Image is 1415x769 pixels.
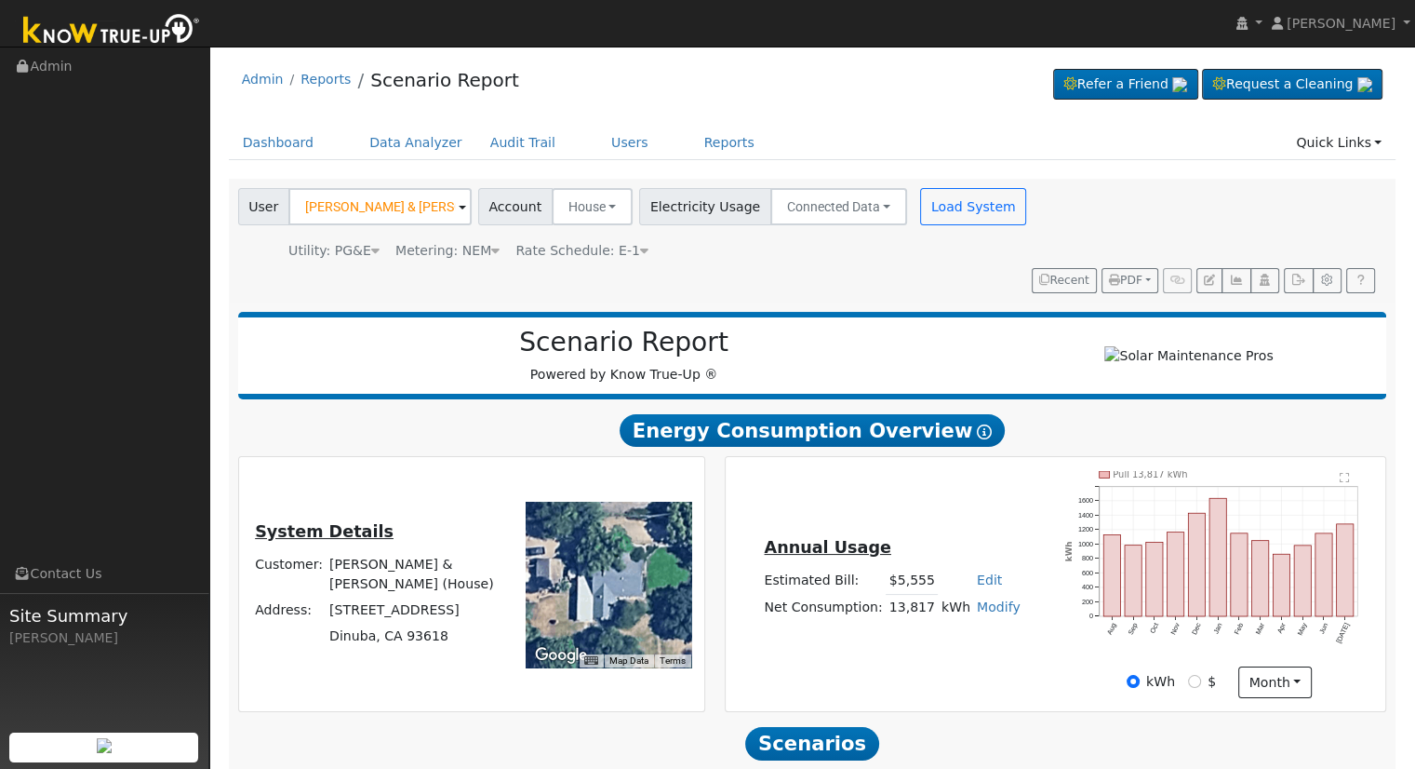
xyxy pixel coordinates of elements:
[938,594,973,621] td: kWh
[1078,510,1093,519] text: 1400
[1101,268,1158,294] button: PDF
[327,552,501,598] td: [PERSON_NAME] & [PERSON_NAME] (House)
[252,598,327,624] td: Address:
[1127,675,1140,688] input: kWh
[1254,621,1267,636] text: Mar
[1282,126,1395,160] a: Quick Links
[761,594,886,621] td: Net Consumption:
[764,538,890,557] u: Annual Usage
[229,126,328,160] a: Dashboard
[568,199,606,214] span: House
[1191,621,1204,636] text: Dec
[1297,621,1310,637] text: May
[238,188,289,225] span: User
[1169,621,1182,636] text: Nov
[1335,622,1352,645] text: [DATE]
[288,241,380,261] div: Utility: PG&E
[639,188,770,225] span: Electricity Usage
[761,568,886,595] td: Estimated Bill:
[476,126,569,160] a: Audit Trail
[255,522,394,541] u: System Details
[242,72,284,87] a: Admin
[660,655,686,666] a: Terms
[1318,622,1330,636] text: Jun
[886,568,938,595] td: $5,555
[1105,622,1118,637] text: Aug
[597,126,662,160] a: Users
[690,126,768,160] a: Reports
[552,188,634,225] button: House
[1168,532,1184,616] rect: onclick=""
[1276,621,1288,635] text: Apr
[1250,268,1279,294] button: Login As
[977,573,1002,587] a: Edit
[327,598,501,624] td: [STREET_ADDRESS]
[1082,598,1093,606] text: 200
[1234,622,1246,636] text: Feb
[1202,69,1382,101] a: Request a Cleaning
[14,10,209,52] img: Know True-Up
[1032,268,1097,294] button: Recent
[620,414,1005,448] span: Energy Consumption Overview
[1287,16,1395,31] span: [PERSON_NAME]
[1188,675,1201,688] input: $
[1146,542,1163,616] rect: onclick=""
[1089,612,1093,620] text: 0
[530,643,592,668] img: Google
[886,594,938,621] td: 13,817
[1082,569,1093,577] text: 600
[288,188,472,225] input: Select a User
[1053,69,1198,101] a: Refer a Friend
[1338,524,1355,616] rect: onclick=""
[1189,513,1206,616] rect: onclick=""
[355,126,476,160] a: Data Analyzer
[1082,554,1093,562] text: 800
[1109,274,1142,287] span: PDF
[1196,268,1222,294] button: Edit User
[247,327,1001,384] div: Powered by Know True-Up ®
[1104,346,1273,366] img: Solar Maintenance Pros
[327,624,501,650] td: Dinuba, CA 93618
[1208,672,1216,692] label: $
[1274,554,1290,616] rect: onclick=""
[1127,622,1140,637] text: Sep
[1082,583,1093,591] text: 400
[300,72,351,87] a: Reports
[1114,469,1189,479] text: Pull 13,817 kWh
[370,69,519,91] a: Scenario Report
[1078,525,1093,533] text: 1200
[257,327,991,358] h2: Scenario Report
[1149,622,1161,635] text: Oct
[1346,268,1375,294] a: Help Link
[252,552,327,598] td: Customer:
[1357,77,1372,92] img: retrieve
[1232,533,1248,616] rect: onclick=""
[1065,541,1075,561] text: kWh
[1172,77,1187,92] img: retrieve
[1341,472,1351,483] text: 
[584,654,597,668] button: Keyboard shortcuts
[478,188,553,225] span: Account
[977,425,992,439] i: Show Help
[1221,268,1250,294] button: Multi-Series Graph
[530,643,592,668] a: Open this area in Google Maps (opens a new window)
[770,188,908,225] button: Connected Data
[1078,539,1093,547] text: 1000
[1238,667,1312,698] button: month
[1316,533,1333,616] rect: onclick=""
[1295,546,1312,616] rect: onclick=""
[97,738,112,753] img: retrieve
[609,654,648,668] button: Map Data
[9,603,199,628] span: Site Summary
[1146,672,1175,692] label: kWh
[515,243,648,258] span: Alias: HE1
[1210,498,1227,616] rect: onclick=""
[395,241,500,261] div: Metering: NEM
[1313,268,1342,294] button: Settings
[1212,622,1224,636] text: Jan
[745,727,878,761] span: Scenarios
[1078,496,1093,505] text: 1600
[1125,545,1141,616] rect: onclick=""
[920,188,1026,225] button: Load System
[977,600,1021,614] a: Modify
